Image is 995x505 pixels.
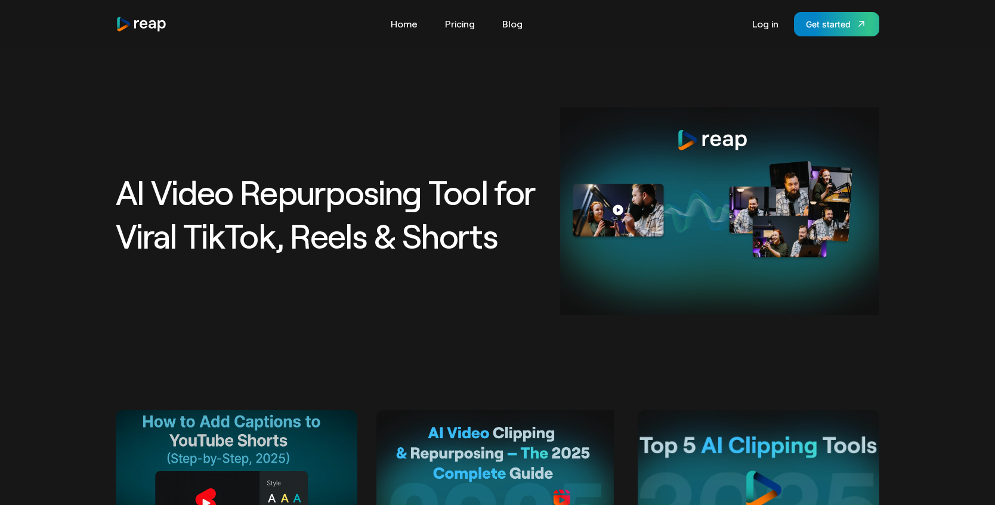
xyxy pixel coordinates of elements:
[746,14,784,33] a: Log in
[560,107,879,315] img: AI Video Repurposing Tool for Viral TikTok, Reels & Shorts
[496,14,529,33] a: Blog
[116,16,167,32] a: home
[385,14,424,33] a: Home
[439,14,481,33] a: Pricing
[116,171,546,258] h1: AI Video Repurposing Tool for Viral TikTok, Reels & Shorts
[806,18,851,30] div: Get started
[116,16,167,32] img: reap logo
[794,12,879,36] a: Get started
